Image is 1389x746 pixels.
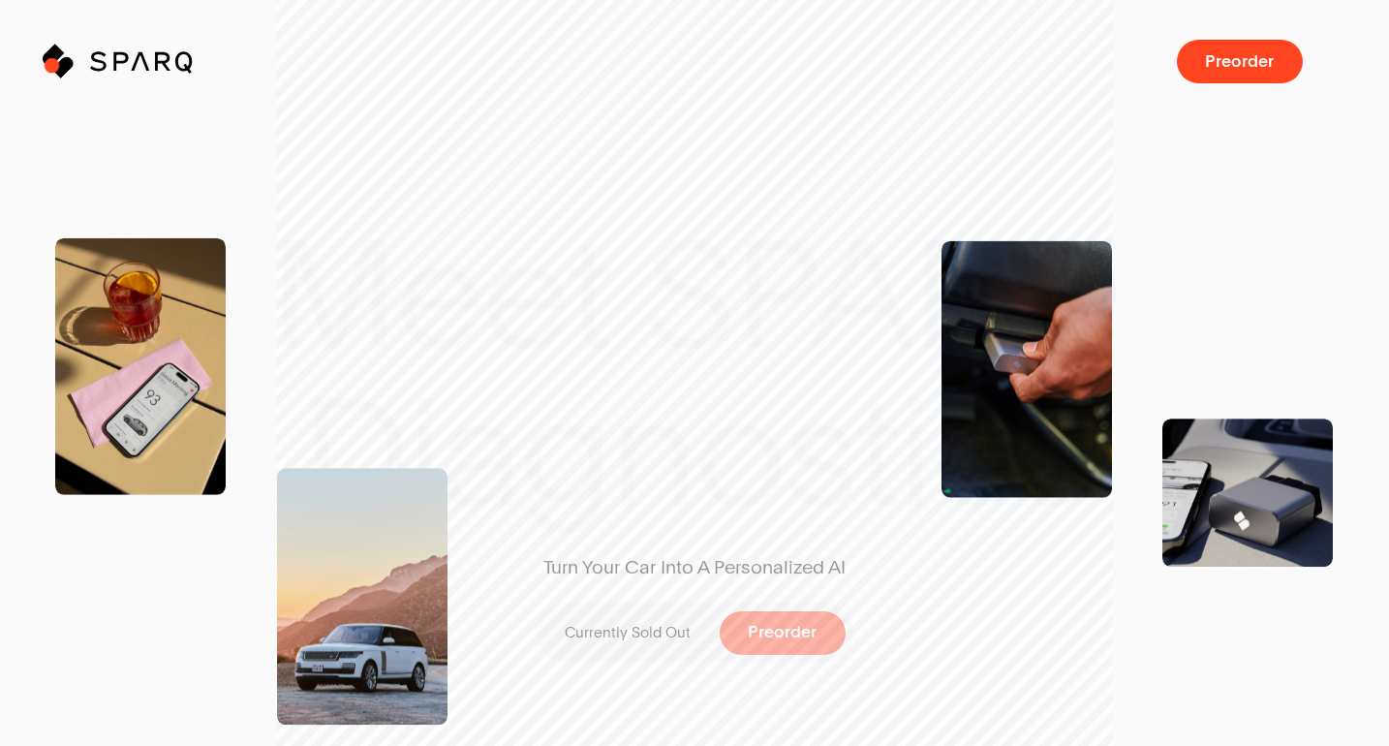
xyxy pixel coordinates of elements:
[1177,40,1303,83] button: Preorder a SPARQ Diagnostics Device
[543,555,846,581] span: Turn Your Car Into A Personalized AI
[1162,419,1333,567] img: Product Shot of a SPARQ Diagnostics Device
[509,555,880,581] span: Turn Your Car Into A Personalized AI
[748,624,817,641] span: Preorder
[720,611,846,655] button: Preorder
[941,241,1112,498] img: SPARQ Diagnostics being inserting into an OBD Port
[277,468,448,725] img: Range Rover Scenic Shot
[1205,53,1274,71] span: Preorder
[565,623,691,643] p: Currently Sold Out
[55,238,226,495] img: SPARQ app open in an iPhone on the Table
